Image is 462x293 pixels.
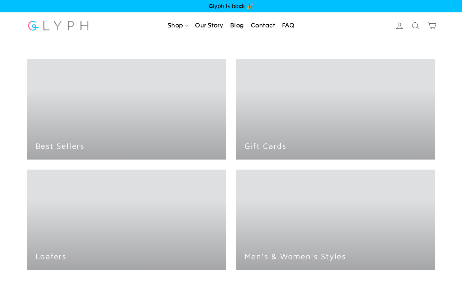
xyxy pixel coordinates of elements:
a: FAQ [279,18,297,33]
img: Glyph [27,17,90,34]
a: Best Sellers [27,59,226,160]
ul: Primary [165,18,297,33]
a: Contact [248,18,278,33]
a: Shop [165,18,191,33]
a: Our Story [192,18,226,33]
a: Loafers [27,170,226,270]
a: Gift Cards [236,59,435,160]
a: Men's & Women's Styles [236,170,435,270]
a: Blog [227,18,247,33]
